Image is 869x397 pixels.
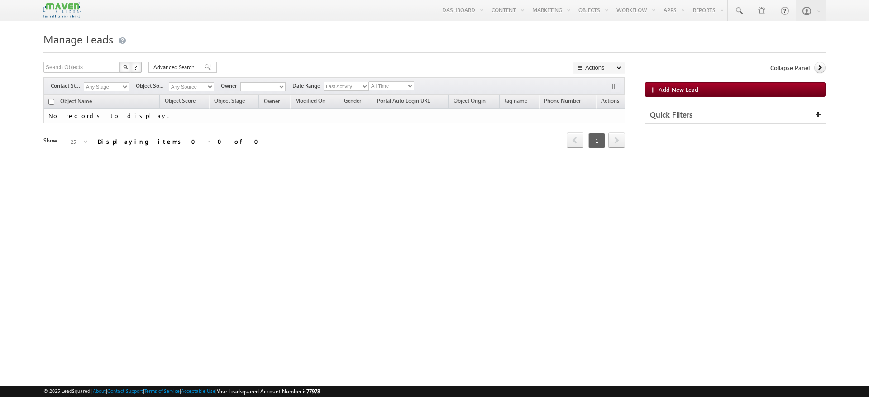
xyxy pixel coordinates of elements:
span: Object Score [165,97,196,104]
a: About [93,388,106,394]
span: Portal Auto Login URL [377,97,430,104]
span: select [84,139,91,143]
span: 1 [588,133,605,148]
td: No records to display. [43,109,625,123]
span: Gender [344,97,361,104]
input: Check all records [48,99,54,105]
div: Show [43,137,62,145]
a: Contact Support [107,388,143,394]
a: prev [567,133,583,148]
span: Object Origin [454,97,486,104]
div: Quick Filters [645,106,826,124]
span: Date Range [292,82,324,90]
a: next [608,133,625,148]
a: Object Name [56,96,96,108]
a: Object Stage [210,96,249,108]
a: tag name [500,96,532,108]
button: Actions [573,62,625,73]
span: © 2025 LeadSquared | | | | | [43,387,320,396]
span: next [608,132,625,148]
span: Phone Number [544,97,581,104]
span: prev [567,132,583,148]
a: Object Origin [449,96,490,108]
span: Object Source [136,82,169,90]
a: Object Score [160,96,200,108]
div: Displaying items 0 - 0 of 0 [98,136,264,147]
span: Manage Leads [43,32,113,46]
span: Modified On [295,97,325,104]
span: 77978 [306,388,320,395]
span: Contact Stage [51,82,84,90]
span: Object Stage [214,97,245,104]
span: Actions [597,96,624,108]
span: Collapse Panel [770,64,810,72]
a: Acceptable Use [181,388,215,394]
span: Owner [221,82,240,90]
span: Add New Lead [659,85,698,93]
span: ? [134,63,138,71]
a: Terms of Service [144,388,180,394]
img: Custom Logo [43,2,81,18]
a: Gender [339,96,366,108]
span: Advanced Search [153,63,197,71]
a: Portal Auto Login URL [372,96,434,108]
span: 25 [69,137,84,147]
a: Modified On [291,96,330,108]
span: tag name [505,97,527,104]
a: Phone Number [540,96,585,108]
button: ? [131,62,142,73]
span: Owner [264,98,280,104]
img: Search [123,65,128,69]
span: Your Leadsquared Account Number is [217,388,320,395]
